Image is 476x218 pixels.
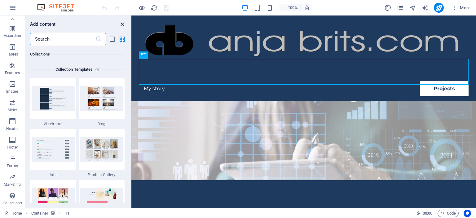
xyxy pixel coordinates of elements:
button: Usercentrics [464,210,471,217]
p: Footer [7,145,18,150]
p: Tables [7,52,18,57]
span: More [451,5,471,11]
span: : [427,211,428,216]
i: Design (Ctrl+Alt+Y) [384,4,391,11]
img: jobs_extension.jpg [32,137,75,162]
button: 100% [279,4,301,11]
button: design [384,4,392,11]
button: list-view [108,35,116,43]
p: Marketing [4,182,21,187]
button: text_generator [421,4,429,11]
p: Header [6,126,19,131]
i: Navigator [409,4,416,11]
p: Images [6,89,19,94]
p: Features [5,70,20,75]
span: Product Gallery [79,172,125,177]
div: Jobs [30,129,76,177]
img: Editor Logo [36,4,82,11]
button: reload [150,4,158,11]
i: Pages (Ctrl+Alt+S) [397,4,404,11]
img: wireframe_extension.jpg [32,86,75,111]
img: product_gallery_extension.jpg [80,137,123,162]
i: Publish [435,4,442,11]
span: Blog [79,122,125,127]
button: pages [397,4,404,11]
div: Blog [79,78,125,127]
p: Slider [8,108,17,113]
span: Click to select. Double-click to edit [31,210,49,217]
button: More [449,3,473,13]
h6: 100% [288,4,298,11]
button: publish [434,3,444,13]
h6: Collection Templates [53,66,95,73]
div: Product Gallery [79,129,125,177]
h6: Add content [30,20,56,28]
div: Wireframe [30,78,76,127]
span: Wireframe [30,122,76,127]
input: Search [30,33,95,45]
span: Code [440,210,456,217]
h6: Session time [416,210,433,217]
button: close panel [118,20,126,28]
i: On resize automatically adjust zoom level to fit chosen device. [304,5,310,11]
p: Forms [7,163,18,168]
button: Code [438,210,459,217]
h6: Collections [30,51,125,58]
span: 00 00 [423,210,432,217]
i: AI Writer [421,4,429,11]
i: This element contains a background [51,211,55,215]
a: Click to cancel selection. Double-click to open Pages [5,210,22,217]
img: portfolio_extension.jpg [80,188,123,213]
button: Click here to leave preview mode and continue editing [138,4,145,11]
nav: breadcrumb [31,210,69,217]
span: Jobs [30,172,76,177]
span: Click to select. Double-click to edit [64,210,69,217]
button: navigator [409,4,416,11]
img: blog_extension.jpg [80,86,123,111]
button: grid-view [118,35,126,43]
p: Collections [3,201,22,206]
p: Accordion [4,33,21,38]
img: team_extension.jpg [32,188,75,213]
